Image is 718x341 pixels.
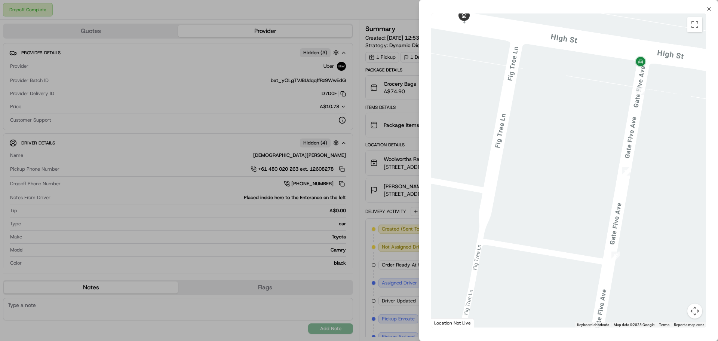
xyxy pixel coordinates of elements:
div: 17 [611,252,620,260]
img: Google [433,318,458,328]
div: Location Not Live [431,318,474,328]
button: Toggle fullscreen view [687,17,702,32]
span: Map data ©2025 Google [614,323,654,327]
a: Report a map error [674,323,704,327]
a: Open this area in Google Maps (opens a new window) [433,318,458,328]
button: Map camera controls [687,304,702,319]
button: Keyboard shortcuts [577,322,609,328]
div: 16 [622,167,630,176]
a: Terms [659,323,669,327]
div: 18 [636,87,645,95]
